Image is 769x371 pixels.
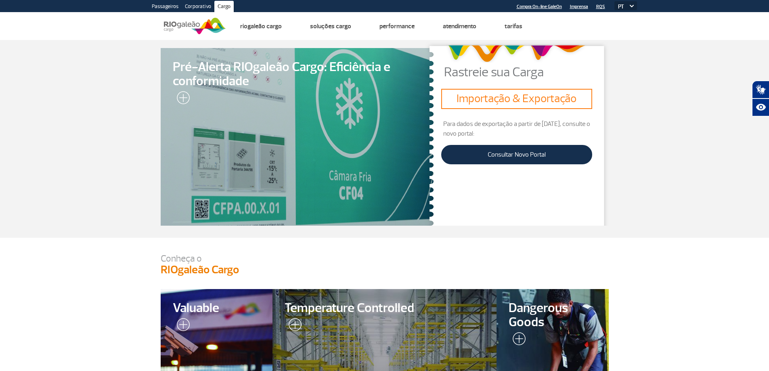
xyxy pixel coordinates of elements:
[445,41,588,66] img: grafismo
[182,1,214,14] a: Corporativo
[570,4,588,9] a: Imprensa
[752,81,769,99] button: Abrir tradutor de língua de sinais.
[509,332,526,348] img: leia-mais
[285,301,484,315] span: Temperature Controlled
[173,301,261,315] span: Valuable
[161,263,609,277] h3: RIOgaleão Cargo
[240,22,282,30] a: Riogaleão Cargo
[752,99,769,116] button: Abrir recursos assistivos.
[441,119,592,138] p: Para dados de exportação a partir de [DATE], consulte o novo portal:
[441,145,592,164] a: Consultar Novo Portal
[379,22,415,30] a: Performance
[596,4,605,9] a: RQS
[444,66,608,79] p: Rastreie sua Carga
[173,60,422,88] span: Pré-Alerta RIOgaleão Cargo: Eficiência e conformidade
[161,254,609,263] p: Conheça o
[509,301,597,329] span: Dangerous Goods
[505,22,522,30] a: Tarifas
[752,81,769,116] div: Plugin de acessibilidade da Hand Talk.
[161,48,434,226] a: Pré-Alerta RIOgaleão Cargo: Eficiência e conformidade
[149,1,182,14] a: Passageiros
[310,22,351,30] a: Soluções Cargo
[517,4,562,9] a: Compra On-line GaleOn
[444,92,589,106] h3: Importação & Exportação
[443,22,476,30] a: Atendimento
[173,91,190,107] img: leia-mais
[214,1,234,14] a: Cargo
[285,318,302,334] img: leia-mais
[173,318,190,334] img: leia-mais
